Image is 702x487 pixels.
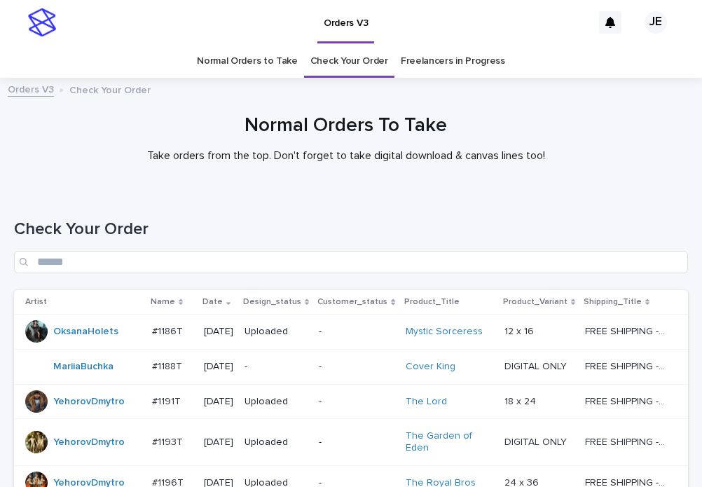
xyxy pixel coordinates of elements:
p: Take orders from the top. Don't forget to take digital download & canvas lines too! [66,149,626,163]
p: - [245,361,308,373]
h1: Normal Orders To Take [14,114,677,138]
p: #1186T [152,323,186,338]
p: Uploaded [245,437,308,448]
p: FREE SHIPPING - preview in 1-2 business days, after your approval delivery will take 5-10 b.d. [585,434,668,448]
img: stacker-logo-s-only.png [28,8,56,36]
a: The Garden of Eden [406,430,493,454]
p: DIGITAL ONLY [504,358,570,373]
p: Date [202,294,223,310]
a: Mystic Sorceress [406,326,483,338]
p: FREE SHIPPING - preview in 1-2 business days, after your approval delivery will take 5-10 b.d. [585,358,668,373]
p: Product_Title [404,294,460,310]
p: Uploaded [245,326,308,338]
p: - [319,396,394,408]
p: DIGITAL ONLY [504,434,570,448]
a: The Lord [406,396,447,408]
p: - [319,326,394,338]
p: [DATE] [204,361,233,373]
p: FREE SHIPPING - preview in 1-2 business days, after your approval delivery will take 5-10 b.d. [585,393,668,408]
p: Uploaded [245,396,308,408]
input: Search [14,251,688,273]
p: 18 x 24 [504,393,539,408]
div: JE [645,11,667,34]
a: Normal Orders to Take [197,45,298,78]
a: Freelancers in Progress [401,45,505,78]
p: Customer_status [317,294,387,310]
tr: YehorovDmytro #1191T#1191T [DATE]Uploaded-The Lord 18 x 2418 x 24 FREE SHIPPING - preview in 1-2 ... [14,384,688,419]
a: Cover King [406,361,455,373]
p: [DATE] [204,396,233,408]
a: Check Your Order [310,45,388,78]
a: YehorovDmytro [53,437,125,448]
p: - [319,437,394,448]
p: 12 x 16 [504,323,537,338]
p: - [319,361,394,373]
p: #1193T [152,434,186,448]
p: Artist [25,294,47,310]
p: Name [151,294,175,310]
a: Orders V3 [8,81,54,97]
a: MariiaBuchka [53,361,113,373]
p: FREE SHIPPING - preview in 1-2 business days, after your approval delivery will take 5-10 b.d. [585,323,668,338]
tr: MariiaBuchka #1188T#1188T [DATE]--Cover King DIGITAL ONLYDIGITAL ONLY FREE SHIPPING - preview in ... [14,349,688,384]
tr: YehorovDmytro #1193T#1193T [DATE]Uploaded-The Garden of Eden DIGITAL ONLYDIGITAL ONLY FREE SHIPPI... [14,419,688,466]
p: #1188T [152,358,185,373]
p: [DATE] [204,437,233,448]
p: Shipping_Title [584,294,642,310]
p: [DATE] [204,326,233,338]
a: YehorovDmytro [53,396,125,408]
tr: OksanaHolets #1186T#1186T [DATE]Uploaded-Mystic Sorceress 12 x 1612 x 16 FREE SHIPPING - preview ... [14,314,688,349]
p: #1191T [152,393,184,408]
h1: Check Your Order [14,219,688,240]
p: Check Your Order [69,81,151,97]
p: Design_status [243,294,301,310]
p: Product_Variant [503,294,567,310]
a: OksanaHolets [53,326,118,338]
